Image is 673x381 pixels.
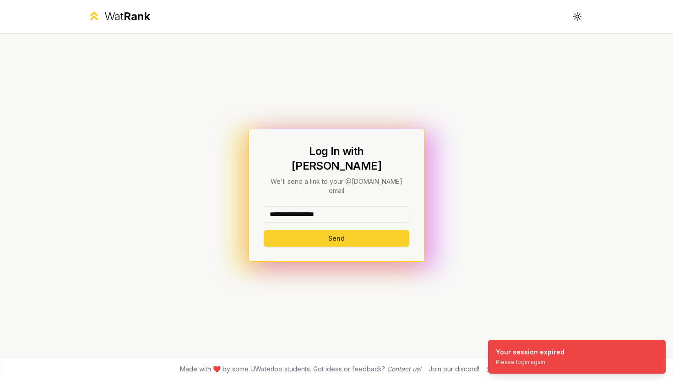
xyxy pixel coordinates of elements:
a: WatRank [87,9,150,24]
p: We'll send a link to your @[DOMAIN_NAME] email [264,177,409,195]
button: Send [264,230,409,247]
div: Your session expired [496,348,564,357]
div: Wat [104,9,150,24]
a: Contact us! [387,365,421,373]
span: Rank [124,10,150,23]
div: Join our discord! [429,364,479,374]
h1: Log In with [PERSON_NAME] [264,144,409,173]
div: Please login again. [496,359,564,366]
span: Made with ❤️ by some UWaterloo students. Got ideas or feedback? [180,364,421,374]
